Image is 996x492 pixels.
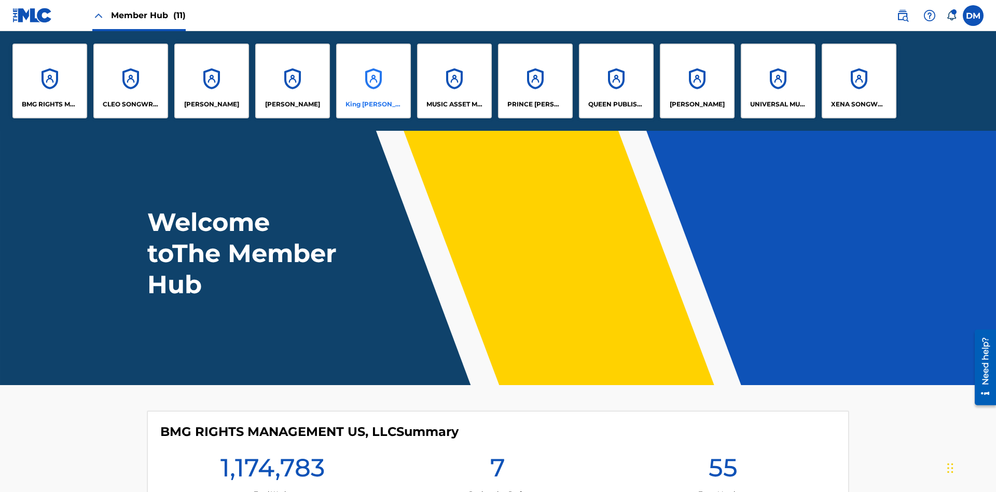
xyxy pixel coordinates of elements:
div: Help [919,5,940,26]
div: User Menu [963,5,984,26]
p: MUSIC ASSET MANAGEMENT (MAM) [426,100,483,109]
a: Accounts[PERSON_NAME] [174,44,249,118]
img: Close [92,9,105,22]
p: RONALD MCTESTERSON [670,100,725,109]
img: help [923,9,936,22]
div: Drag [947,453,953,484]
p: ELVIS COSTELLO [184,100,239,109]
h1: 55 [709,452,738,489]
img: search [896,9,909,22]
p: EYAMA MCSINGER [265,100,320,109]
a: Accounts[PERSON_NAME] [660,44,735,118]
span: (11) [173,10,186,20]
a: AccountsMUSIC ASSET MANAGEMENT (MAM) [417,44,492,118]
h1: 1,174,783 [220,452,325,489]
h4: BMG RIGHTS MANAGEMENT US, LLC [160,424,459,440]
p: PRINCE MCTESTERSON [507,100,564,109]
iframe: Resource Center [967,325,996,411]
a: AccountsPRINCE [PERSON_NAME] [498,44,573,118]
p: King McTesterson [345,100,402,109]
div: Notifications [946,10,957,21]
p: QUEEN PUBLISHA [588,100,645,109]
h1: Welcome to The Member Hub [147,207,341,300]
a: AccountsUNIVERSAL MUSIC PUB GROUP [741,44,815,118]
a: Public Search [892,5,913,26]
p: BMG RIGHTS MANAGEMENT US, LLC [22,100,78,109]
a: AccountsXENA SONGWRITER [822,44,896,118]
p: CLEO SONGWRITER [103,100,159,109]
h1: 7 [490,452,505,489]
p: XENA SONGWRITER [831,100,888,109]
a: AccountsBMG RIGHTS MANAGEMENT US, LLC [12,44,87,118]
a: AccountsCLEO SONGWRITER [93,44,168,118]
span: Member Hub [111,9,186,21]
img: MLC Logo [12,8,52,23]
a: AccountsQUEEN PUBLISHA [579,44,654,118]
p: UNIVERSAL MUSIC PUB GROUP [750,100,807,109]
a: AccountsKing [PERSON_NAME] [336,44,411,118]
iframe: Chat Widget [944,442,996,492]
a: Accounts[PERSON_NAME] [255,44,330,118]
